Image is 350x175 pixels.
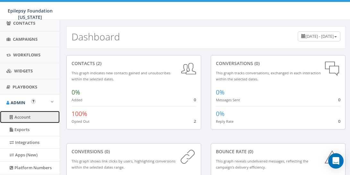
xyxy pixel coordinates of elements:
span: 0% [216,88,225,96]
span: (0) [253,60,260,66]
small: Added [72,97,82,102]
span: Workflows [13,52,40,58]
span: 0% [216,110,225,118]
span: 0 [338,118,340,124]
span: (0) [103,148,110,154]
div: Open Intercom Messenger [328,153,344,169]
span: 0 [194,97,196,103]
span: Widgets [14,68,33,74]
span: Epilepsy Foundation [US_STATE] [8,8,53,20]
span: (2) [95,60,101,66]
span: [DATE] - [DATE] [305,33,334,39]
span: 100% [72,110,87,118]
div: conversations [216,60,340,67]
span: 0 [338,97,340,103]
small: Messages Sent [216,97,240,102]
span: Contacts [13,20,35,26]
span: Admin [11,100,25,105]
div: Bounce Rate [216,148,340,155]
span: 2 [194,118,196,124]
div: contacts [72,60,196,67]
small: This graph indicates new contacts gained and unsubscribes within the selected dates. [72,71,170,81]
small: This graph reveals undelivered messages, reflecting the campaign's delivery efficiency. [216,159,308,170]
span: Playbooks [13,84,37,90]
small: This graph tracks conversations, exchanged in each interaction within the selected dates. [216,71,321,81]
div: conversions [72,148,196,155]
span: 0% [72,88,80,96]
small: Opted Out [72,119,90,124]
small: This graph shows link clicks by users, highlighting conversions within the selected dates range. [72,159,175,170]
small: Reply Rate [216,119,234,124]
h2: Dashboard [72,31,120,42]
button: Open In-App Guide [31,99,36,104]
span: (0) [247,148,253,154]
span: Campaigns [13,36,38,42]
